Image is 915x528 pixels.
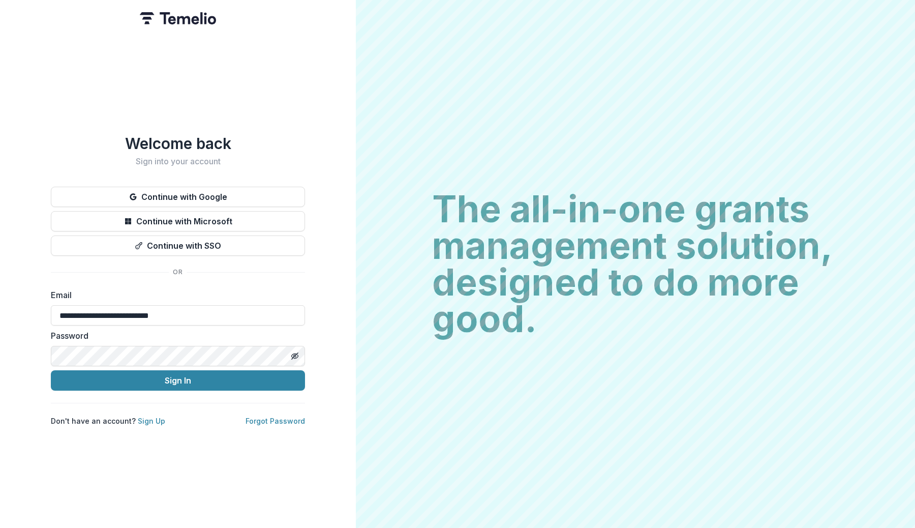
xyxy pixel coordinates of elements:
button: Sign In [51,370,305,391]
label: Password [51,330,299,342]
button: Toggle password visibility [287,348,303,364]
a: Forgot Password [246,417,305,425]
img: Temelio [140,12,216,24]
label: Email [51,289,299,301]
a: Sign Up [138,417,165,425]
h1: Welcome back [51,134,305,153]
button: Continue with Microsoft [51,211,305,231]
button: Continue with SSO [51,236,305,256]
h2: Sign into your account [51,157,305,166]
p: Don't have an account? [51,416,165,426]
button: Continue with Google [51,187,305,207]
